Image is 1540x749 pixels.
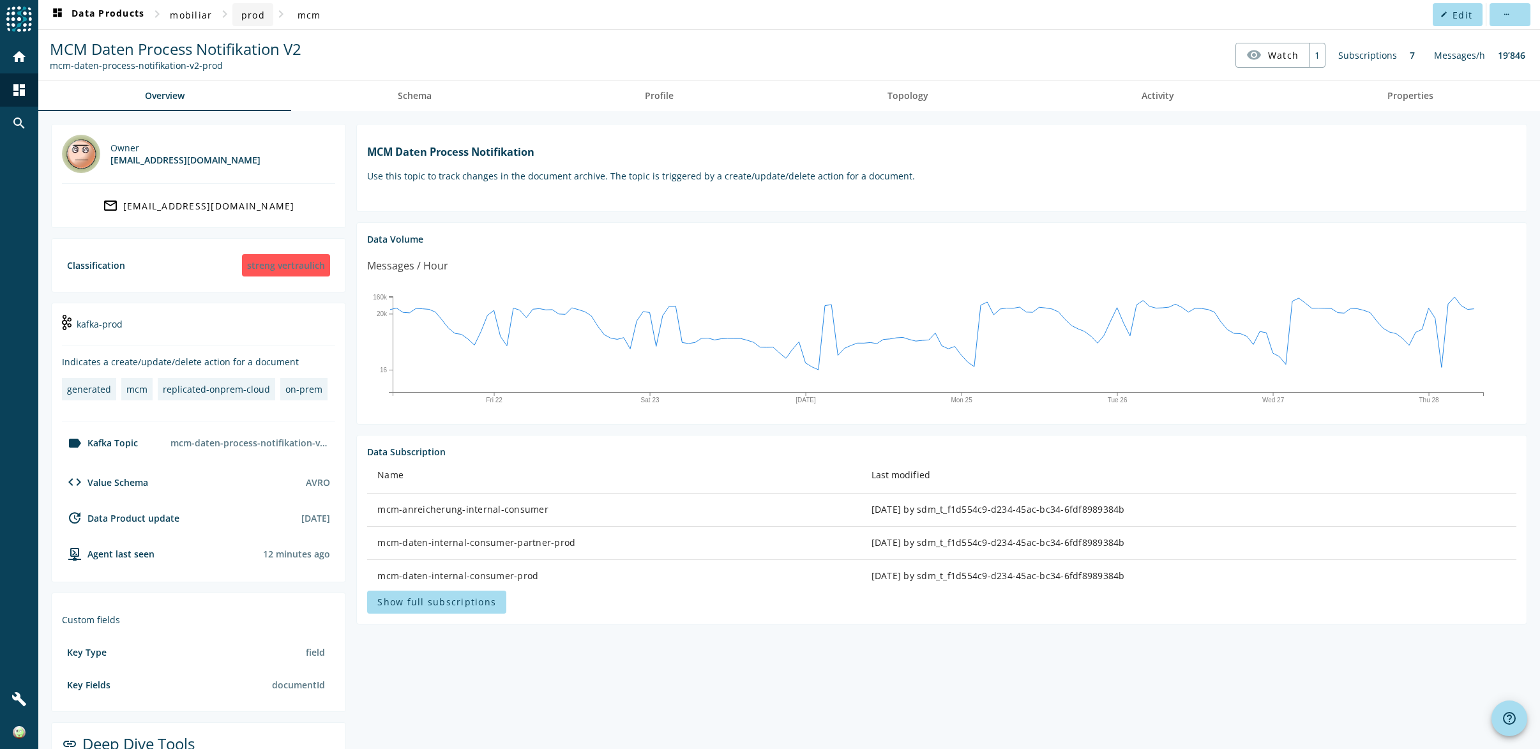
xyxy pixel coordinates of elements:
[145,91,185,100] span: Overview
[796,397,817,404] text: [DATE]
[861,494,1516,527] td: [DATE] by sdm_t_f1d554c9-d234-45ac-bc34-6fdf8989384b
[1433,3,1483,26] button: Edit
[377,536,850,549] div: mcm-daten-internal-consumer-partner-prod
[123,200,295,212] div: [EMAIL_ADDRESS][DOMAIN_NAME]
[241,9,265,21] span: prod
[367,145,1516,159] h1: MCM Daten Process Notifikation
[377,503,850,516] div: mcm-anreicherung-internal-consumer
[263,548,330,560] div: Agents typically reports every 15min to 1h
[487,397,503,404] text: Fri 22
[62,314,335,345] div: kafka-prod
[645,91,674,100] span: Profile
[67,383,111,395] div: generated
[1453,9,1472,21] span: Edit
[1108,397,1128,404] text: Tue 26
[110,154,260,166] div: [EMAIL_ADDRESS][DOMAIN_NAME]
[103,198,118,213] mat-icon: mail_outline
[6,6,32,32] img: spoud-logo.svg
[273,6,289,22] mat-icon: chevron_right
[367,170,1516,182] p: Use this topic to track changes in the document archive. The topic is triggered by a create/updat...
[13,726,26,739] img: c815fb827e9d379195185c547e6ff0dc
[301,512,330,524] div: [DATE]
[1268,44,1299,66] span: Watch
[67,435,82,451] mat-icon: label
[367,258,448,274] div: Messages / Hour
[62,356,335,368] div: Indicates a create/update/delete action for a document
[377,310,388,317] text: 20k
[1491,43,1532,68] div: 19’846
[62,315,72,330] img: kafka-prod
[62,614,335,626] div: Custom fields
[126,383,147,395] div: mcm
[377,570,850,582] div: mcm-daten-internal-consumer-prod
[50,59,301,72] div: Kafka Topic: mcm-daten-process-notifikation-v2-prod
[11,49,27,64] mat-icon: home
[45,3,149,26] button: Data Products
[367,446,1516,458] div: Data Subscription
[306,476,330,488] div: AVRO
[1309,43,1325,67] div: 1
[11,82,27,98] mat-icon: dashboard
[67,259,125,271] div: Classification
[641,397,660,404] text: Sat 23
[1403,43,1421,68] div: 7
[242,254,330,276] div: streng vertraulich
[11,116,27,131] mat-icon: search
[298,9,321,21] span: mcm
[1440,11,1447,18] mat-icon: edit
[1246,47,1262,63] mat-icon: visibility
[380,367,388,374] text: 16
[50,7,144,22] span: Data Products
[377,596,496,608] span: Show full subscriptions
[1502,711,1517,726] mat-icon: help_outline
[1236,43,1309,66] button: Watch
[861,458,1516,494] th: Last modified
[67,474,82,490] mat-icon: code
[289,3,329,26] button: mcm
[1262,397,1285,404] text: Wed 27
[62,474,148,490] div: Value Schema
[165,432,335,454] div: mcm-daten-process-notifikation-v2-prod
[67,679,110,691] div: Key Fields
[110,142,260,154] div: Owner
[1502,11,1509,18] mat-icon: more_horiz
[861,527,1516,560] td: [DATE] by sdm_t_f1d554c9-d234-45ac-bc34-6fdf8989384b
[1142,91,1174,100] span: Activity
[232,3,273,26] button: prod
[67,646,107,658] div: Key Type
[861,560,1516,593] td: [DATE] by sdm_t_f1d554c9-d234-45ac-bc34-6fdf8989384b
[267,674,330,696] div: documentId
[67,510,82,526] mat-icon: update
[50,38,301,59] span: MCM Daten Process Notifikation V2
[163,383,270,395] div: replicated-onprem-cloud
[1332,43,1403,68] div: Subscriptions
[11,692,27,707] mat-icon: build
[1419,397,1440,404] text: Thu 28
[50,7,65,22] mat-icon: dashboard
[951,397,973,404] text: Mon 25
[62,135,100,173] img: mbx_220253@mobi.ch
[1428,43,1491,68] div: Messages/h
[62,510,179,526] div: Data Product update
[62,194,335,217] a: [EMAIL_ADDRESS][DOMAIN_NAME]
[398,91,432,100] span: Schema
[62,435,138,451] div: Kafka Topic
[62,546,155,561] div: agent-env-prod
[1387,91,1433,100] span: Properties
[149,6,165,22] mat-icon: chevron_right
[367,233,1516,245] div: Data Volume
[887,91,928,100] span: Topology
[374,294,388,301] text: 160k
[165,3,217,26] button: mobiliar
[367,591,506,614] button: Show full subscriptions
[217,6,232,22] mat-icon: chevron_right
[285,383,322,395] div: on-prem
[170,9,212,21] span: mobiliar
[301,641,330,663] div: field
[367,458,861,494] th: Name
